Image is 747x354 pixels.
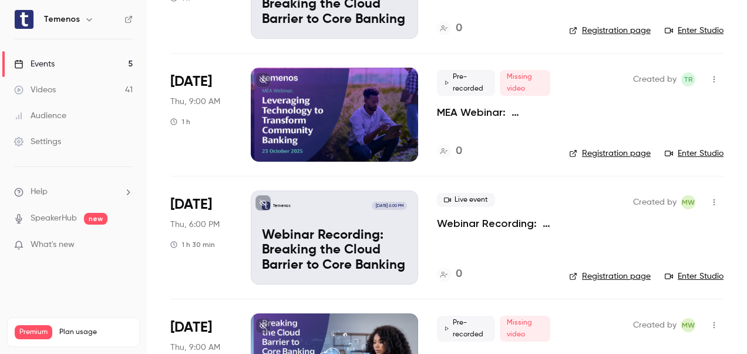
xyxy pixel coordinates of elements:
a: Enter Studio [665,148,724,159]
h6: Temenos [43,14,80,25]
a: Webinar Recording: Breaking the Cloud Barrier to Core BankingTemenos[DATE] 6:00 PMWebinar Recordi... [251,191,418,285]
a: 0 [437,266,462,282]
div: Events [14,58,55,70]
span: Premium [15,325,52,339]
span: Missing video [500,316,550,342]
a: Registration page [569,25,651,36]
span: MW [682,318,695,332]
div: Oct 23 Thu, 9:00 AM (Africa/Johannesburg) [170,68,232,162]
p: Temenos [273,203,291,209]
span: Live event [437,193,495,207]
span: Created by [633,318,677,332]
span: Pre-recorded [437,316,495,342]
div: Videos [14,84,56,96]
iframe: Noticeable Trigger [119,240,133,251]
span: Thu, 6:00 PM [170,219,220,231]
span: Plan usage [59,328,132,337]
span: Thu, 9:00 AM [170,96,220,108]
span: Terniell Ramlah [681,72,695,86]
a: SpeakerHub [31,212,77,225]
span: new [84,213,107,225]
h4: 0 [456,266,462,282]
a: Enter Studio [665,25,724,36]
a: Enter Studio [665,270,724,282]
p: Webinar Recording: Breaking the Cloud Barrier to Core Banking [262,228,407,273]
span: Missing video [500,70,550,96]
div: Audience [14,110,66,122]
span: Michele White [681,318,695,332]
div: 1 h 30 min [170,240,215,249]
a: Registration page [569,148,651,159]
span: [DATE] 6:00 PM [372,202,406,210]
li: help-dropdown-opener [14,186,133,198]
span: MW [682,195,695,209]
span: [DATE] [170,195,212,214]
img: Temenos [15,10,33,29]
span: Created by [633,72,677,86]
span: [DATE] [170,72,212,91]
span: What's new [31,239,75,251]
span: Help [31,186,48,198]
a: Webinar Recording: Breaking the Cloud Barrier to Core Banking [437,216,550,231]
h4: 0 [456,143,462,159]
div: Settings [14,136,61,148]
span: [DATE] [170,318,212,337]
span: Michele White [681,195,695,209]
h4: 0 [456,21,462,36]
div: Oct 23 Thu, 9:00 AM (America/Los Angeles) [170,191,232,285]
a: Registration page [569,270,651,282]
div: 1 h [170,117,190,126]
span: Pre-recorded [437,70,495,96]
span: Created by [633,195,677,209]
a: 0 [437,143,462,159]
a: MEA Webinar: Leveraging Technology to Transform Community Banking [437,105,550,119]
span: Thu, 9:00 AM [170,342,220,353]
a: 0 [437,21,462,36]
span: TR [684,72,693,86]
